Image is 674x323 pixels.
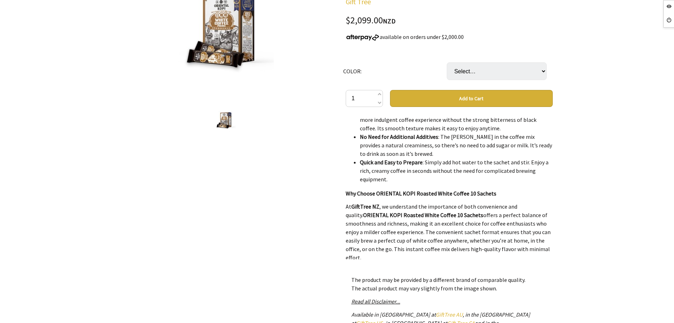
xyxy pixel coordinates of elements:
span: NZD [383,17,396,25]
p: At , we understand the importance of both convenience and quality. offers a perfect balance of sm... [346,202,553,262]
a: Read all Disclaimer... [351,298,400,305]
img: ORIENTAL KOPI Roasted White Coffee 10sachets [214,106,236,133]
strong: GiftTree NZ [351,203,379,210]
div: available on orders under $2,000.00 [346,33,553,41]
li: : The [PERSON_NAME] in the coffee mix provides a natural creaminess, so there’s no need to add su... [360,132,553,158]
button: Add to Cart [390,90,553,107]
a: GiftTree AU [436,311,463,318]
li: : Simply add hot water to the sachet and stir. Enjoy a rich, creamy coffee in seconds without the... [360,158,553,183]
p: The product may be provided by a different brand of comparable quality. The actual product may va... [351,276,547,293]
strong: ORIENTAL KOPI Roasted White Coffee 10 Sachets [363,211,483,219]
strong: No Need for Additional Additives [360,133,438,140]
td: COLOR: [343,52,447,90]
strong: Why Choose ORIENTAL KOPI Roasted White Coffee 10 Sachets [346,190,496,197]
strong: Quick and Easy to Prepare [360,159,423,166]
div: $2,099.00 [346,16,553,25]
li: : This coffee is perfect for those who prefer a gentler, more indulgent coffee experience without... [360,107,553,132]
img: Afterpay [346,34,380,41]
